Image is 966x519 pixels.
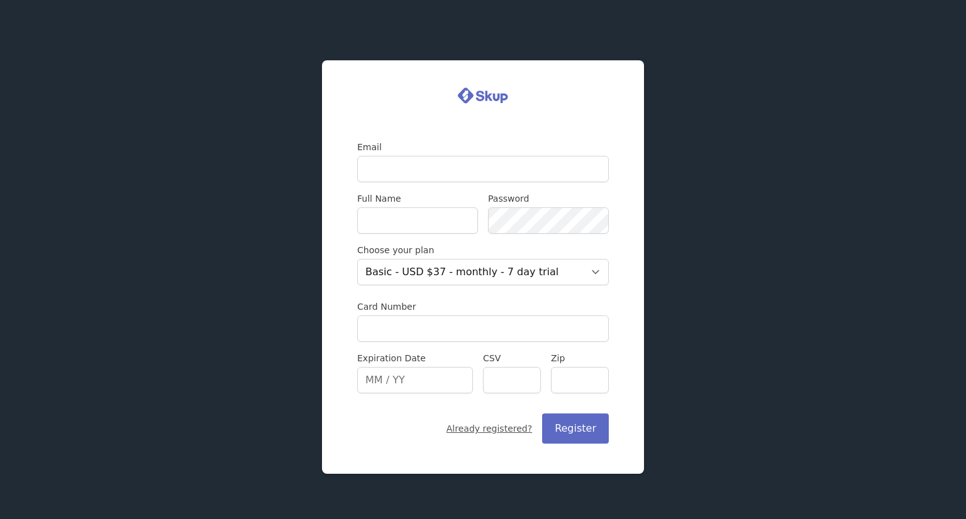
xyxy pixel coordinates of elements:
[357,352,473,364] label: Expiration Date
[357,244,609,256] label: Choose your plan
[357,192,478,205] label: Full Name
[357,367,473,393] input: MM / YY
[488,192,609,205] label: Password
[542,413,609,444] button: Register
[357,300,609,313] label: Card Number
[483,352,541,364] label: CSV
[551,352,609,364] label: Zip
[357,141,609,153] label: Email
[458,85,508,106] img: logo.svg
[447,422,532,435] a: Already registered?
